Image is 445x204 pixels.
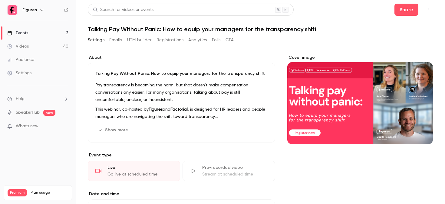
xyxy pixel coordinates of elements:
span: What's new [16,123,38,129]
div: Live [107,165,173,171]
p: Talking Pay Without Panic: How to equip your managers for the transparency shift [95,71,268,77]
span: Premium [8,189,27,196]
div: LiveGo live at scheduled time [88,161,180,181]
button: Analytics [188,35,207,45]
a: SpeakerHub [16,109,40,116]
button: Settings [88,35,104,45]
label: Cover image [287,55,433,61]
img: Figures [8,5,17,15]
span: Plan usage [31,190,68,195]
button: UTM builder [127,35,152,45]
label: About [88,55,275,61]
div: Search for videos or events [93,7,153,13]
div: Stream at scheduled time [202,171,267,177]
button: Show more [95,125,132,135]
div: Pre-recorded videoStream at scheduled time [183,161,275,181]
strong: Factorial [170,107,188,112]
button: CTA [226,35,234,45]
h1: Talking Pay Without Panic: How to equip your managers for the transparency shift [88,25,433,33]
div: Events [7,30,28,36]
div: Settings [7,70,31,76]
p: This webinar, co-hosted by and , is designed for HR leaders and people managers who are navigatin... [95,106,268,120]
iframe: Noticeable Trigger [61,124,68,129]
p: Event type [88,152,275,158]
button: Polls [212,35,221,45]
button: Registrations [157,35,183,45]
button: Share [394,4,418,16]
span: new [43,110,55,116]
div: Audience [7,57,34,63]
strong: Figures [149,107,163,112]
button: Emails [109,35,122,45]
span: Help [16,96,25,102]
li: help-dropdown-opener [7,96,68,102]
div: Videos [7,43,29,49]
div: Pre-recorded video [202,165,267,171]
div: Go live at scheduled time [107,171,173,177]
label: Date and time [88,191,275,197]
h6: Figures [22,7,37,13]
p: Pay transparency is becoming the norm, but that doesn’t make compensation conversations any easie... [95,82,268,103]
section: Cover image [287,55,433,144]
